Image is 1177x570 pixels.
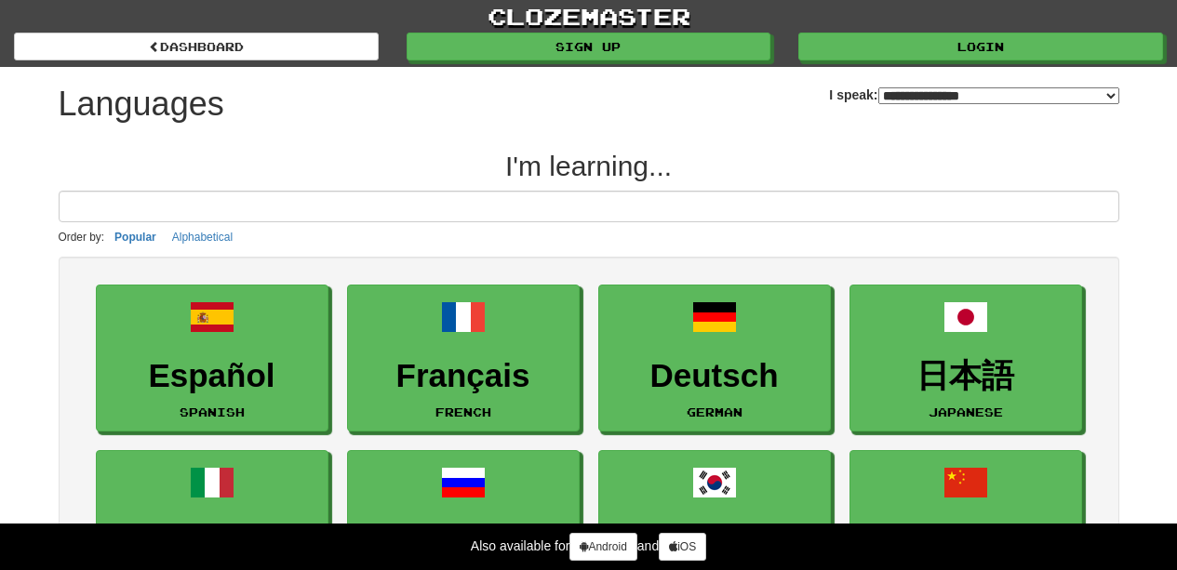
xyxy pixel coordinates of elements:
button: Alphabetical [167,227,238,247]
a: EspañolSpanish [96,285,328,432]
small: French [435,405,491,418]
h3: Español [106,358,318,394]
h1: Languages [59,86,224,123]
a: FrançaisFrench [347,285,580,432]
small: Order by: [59,231,105,244]
select: I speak: [878,87,1119,104]
h3: Français [357,358,569,394]
a: 日本語Japanese [849,285,1082,432]
h3: Deutsch [609,358,821,394]
label: I speak: [829,86,1118,104]
small: Spanish [180,405,245,418]
a: Android [569,533,636,561]
a: Sign up [407,33,771,60]
a: DeutschGerman [598,285,831,432]
small: Japanese [929,405,1003,418]
a: iOS [659,533,706,561]
button: Popular [109,227,162,247]
a: dashboard [14,33,379,60]
h2: I'm learning... [59,151,1119,181]
h3: 日本語 [860,358,1072,394]
a: Login [798,33,1163,60]
small: German [687,405,742,418]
